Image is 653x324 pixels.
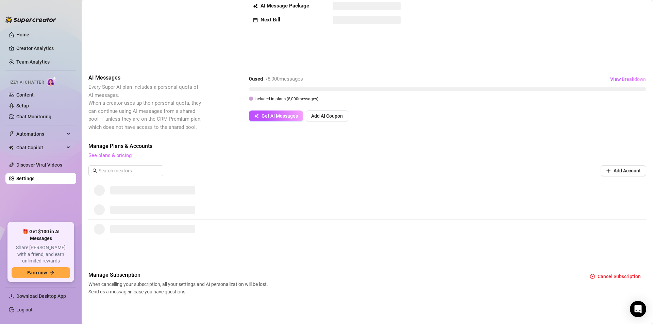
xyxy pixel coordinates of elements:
span: calendar [253,18,258,22]
span: Included in plans ( 8,000 messages) [254,97,318,101]
button: Earn nowarrow-right [12,267,70,278]
span: Cancel Subscription [598,274,641,279]
span: Add AI Coupon [311,113,343,119]
span: plus [606,168,611,173]
button: Add AI Coupon [306,110,348,121]
span: When cancelling your subscription, all your settings and AI personalization will be lost. in case... [88,280,270,295]
span: thunderbolt [9,131,14,137]
a: See plans & pricing [88,152,132,158]
span: close-circle [590,274,595,279]
span: Send us a message [88,289,129,294]
a: Team Analytics [16,59,50,65]
span: 🎁 Get $100 in AI Messages [12,228,70,242]
span: search [93,168,97,173]
strong: Next Bill [261,17,280,23]
button: View Breakdown [610,74,646,85]
a: Discover Viral Videos [16,162,62,168]
span: Manage Subscription [88,271,270,279]
span: download [9,293,14,299]
a: Setup [16,103,29,108]
span: / 8,000 messages [266,76,303,82]
span: View Breakdown [610,76,646,82]
span: AI Messages [88,74,203,82]
a: Settings [16,176,34,181]
a: Chat Monitoring [16,114,51,119]
button: Get AI Messages [249,110,303,121]
span: Download Desktop App [16,293,66,299]
a: Log out [16,307,33,312]
span: Share [PERSON_NAME] with a friend, and earn unlimited rewards [12,244,70,265]
button: Add Account [601,165,646,176]
span: Chat Copilot [16,142,65,153]
a: Creator Analytics [16,43,71,54]
input: Search creators [99,167,154,174]
img: logo-BBDzfeDw.svg [5,16,56,23]
div: Open Intercom Messenger [630,301,646,317]
button: Cancel Subscription [585,271,646,282]
span: Get AI Messages [262,113,298,119]
span: arrow-right [50,270,54,275]
img: AI Chatter [47,76,57,86]
a: Content [16,92,34,98]
a: Home [16,32,29,37]
img: Chat Copilot [9,145,13,150]
span: Manage Plans & Accounts [88,142,646,150]
span: Automations [16,129,65,139]
span: Earn now [27,270,47,275]
strong: 0 used [249,76,263,82]
span: Add Account [614,168,641,173]
span: Izzy AI Chatter [10,79,44,86]
strong: AI Message Package [261,3,309,9]
span: Every Super AI plan includes a personal quota of AI messages. When a creator uses up their person... [88,84,201,130]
